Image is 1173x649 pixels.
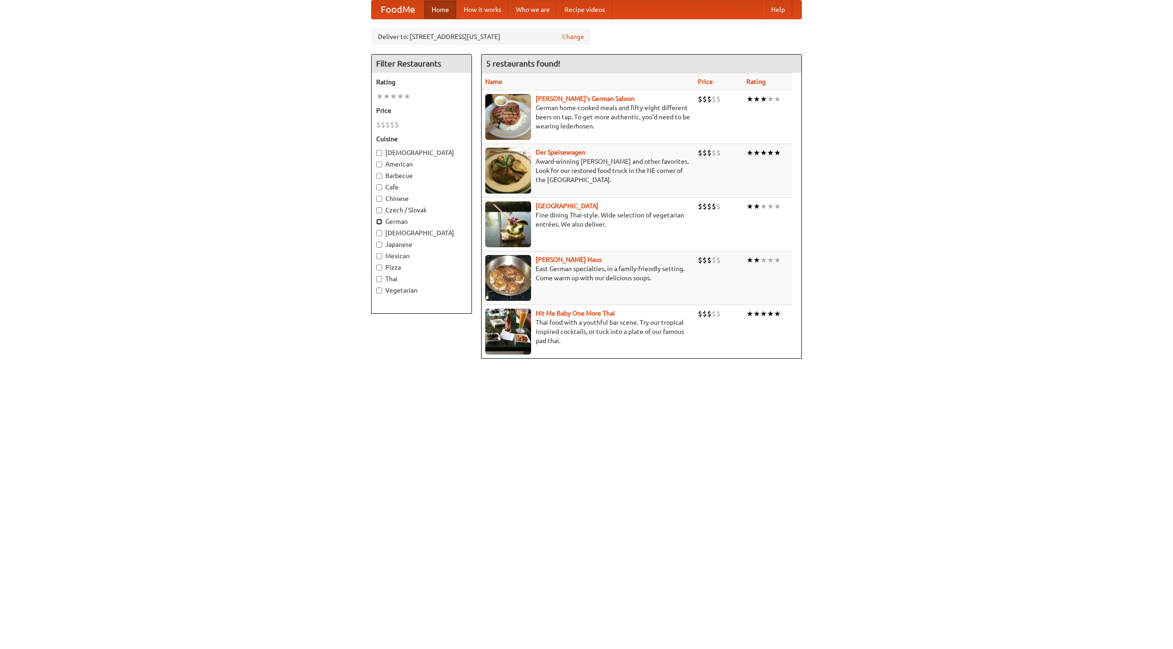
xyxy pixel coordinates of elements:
li: ★ [760,255,767,265]
p: Award-winning [PERSON_NAME] and other favorites. Look for our restored food truck in the NE corne... [485,157,691,184]
li: $ [716,309,721,319]
a: [PERSON_NAME]'s German Saloon [536,95,635,102]
li: ★ [753,255,760,265]
img: satay.jpg [485,201,531,247]
li: ★ [760,201,767,211]
a: Recipe videos [557,0,612,19]
label: Mexican [376,251,467,261]
li: $ [702,255,707,265]
li: $ [702,309,707,319]
li: ★ [390,91,397,101]
a: Der Speisewagen [536,149,586,156]
li: ★ [383,91,390,101]
img: speisewagen.jpg [485,148,531,194]
label: Cafe [376,183,467,192]
a: [PERSON_NAME] Haus [536,256,602,263]
input: Vegetarian [376,288,382,294]
li: $ [712,148,716,158]
a: Help [764,0,792,19]
li: ★ [746,148,753,158]
li: ★ [753,201,760,211]
li: $ [390,120,395,130]
label: Thai [376,274,467,283]
a: Name [485,78,502,85]
input: Mexican [376,253,382,259]
input: Czech / Slovak [376,207,382,213]
li: ★ [376,91,383,101]
li: ★ [746,201,753,211]
p: German home-cooked meals and fifty-eight different beers on tap. To get more authentic, you'd nee... [485,103,691,131]
li: ★ [760,148,767,158]
li: $ [698,148,702,158]
a: Hit Me Baby One More Thai [536,310,615,317]
li: ★ [746,309,753,319]
li: ★ [753,148,760,158]
input: Barbecue [376,173,382,179]
label: Czech / Slovak [376,205,467,215]
li: ★ [774,255,781,265]
li: ★ [767,94,774,104]
li: $ [716,255,721,265]
h5: Rating [376,78,467,87]
label: Chinese [376,194,467,203]
label: Barbecue [376,171,467,180]
p: East German specialties, in a family-friendly setting. Come warm up with our delicious soups. [485,264,691,283]
li: ★ [397,91,404,101]
label: [DEMOGRAPHIC_DATA] [376,228,467,238]
img: kohlhaus.jpg [485,255,531,301]
input: Cafe [376,184,382,190]
li: $ [712,255,716,265]
li: $ [716,94,721,104]
li: $ [698,309,702,319]
li: $ [376,120,381,130]
li: ★ [767,255,774,265]
li: ★ [746,94,753,104]
label: American [376,160,467,169]
li: ★ [404,91,411,101]
h5: Price [376,106,467,115]
a: Rating [746,78,766,85]
li: $ [385,120,390,130]
img: babythai.jpg [485,309,531,355]
input: American [376,161,382,167]
a: [GEOGRAPHIC_DATA] [536,202,598,210]
li: ★ [767,309,774,319]
input: [DEMOGRAPHIC_DATA] [376,230,382,236]
li: ★ [774,309,781,319]
input: German [376,219,382,225]
label: [DEMOGRAPHIC_DATA] [376,148,467,157]
label: Japanese [376,240,467,249]
input: Japanese [376,242,382,248]
img: esthers.jpg [485,94,531,140]
li: $ [702,94,707,104]
label: Vegetarian [376,286,467,295]
li: $ [707,201,712,211]
li: ★ [774,148,781,158]
li: $ [698,255,702,265]
li: ★ [753,309,760,319]
input: [DEMOGRAPHIC_DATA] [376,150,382,156]
a: Who we are [509,0,557,19]
li: $ [712,309,716,319]
li: ★ [746,255,753,265]
li: $ [707,148,712,158]
h5: Cuisine [376,134,467,144]
input: Pizza [376,265,382,271]
input: Chinese [376,196,382,202]
li: $ [707,255,712,265]
label: Pizza [376,263,467,272]
li: ★ [767,201,774,211]
p: Fine dining Thai-style. Wide selection of vegetarian entrées. We also deliver. [485,211,691,229]
li: $ [702,148,707,158]
p: Thai food with a youthful bar scene. Try our tropical inspired cocktails, or tuck into a plate of... [485,318,691,345]
h4: Filter Restaurants [372,55,471,73]
label: German [376,217,467,226]
li: ★ [760,309,767,319]
a: FoodMe [372,0,424,19]
li: ★ [767,148,774,158]
li: ★ [760,94,767,104]
li: ★ [753,94,760,104]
